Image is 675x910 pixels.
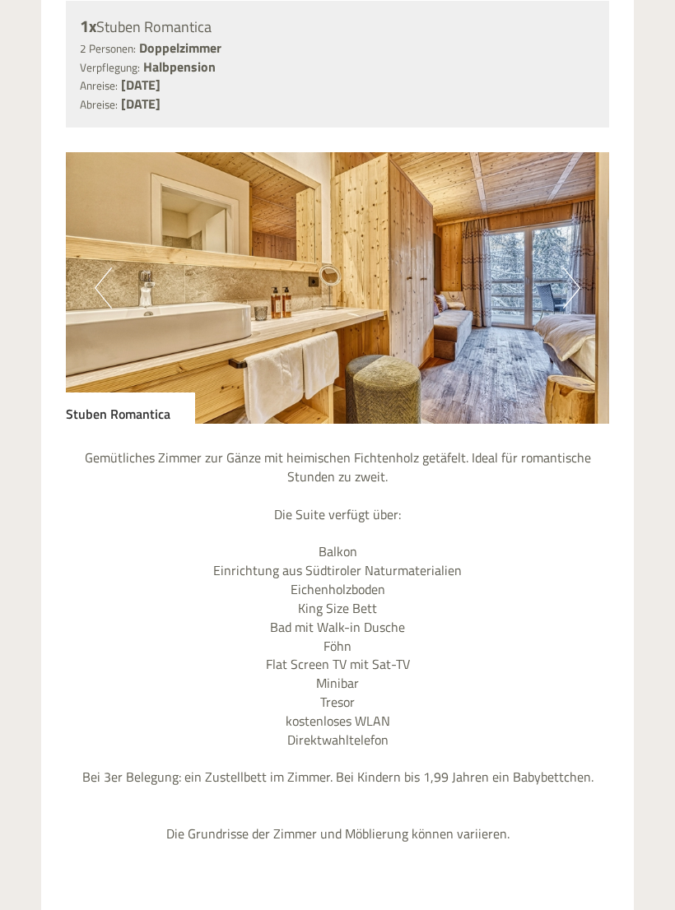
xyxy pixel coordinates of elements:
small: Verpflegung: [80,59,140,76]
b: [DATE] [121,75,161,95]
b: Doppelzimmer [139,38,221,58]
small: Abreise: [80,96,118,113]
b: 1x [80,13,96,39]
b: [DATE] [121,94,161,114]
div: Stuben Romantica [80,15,595,39]
button: Next [563,267,580,309]
img: image [66,152,609,424]
small: 2 Personen: [80,40,136,57]
small: Anreise: [80,77,118,94]
div: Stuben Romantica [66,392,195,424]
button: Previous [95,267,112,309]
p: Gemütliches Zimmer zur Gänze mit heimischen Fichtenholz getäfelt. Ideal für romantische Stunden z... [66,448,609,843]
b: Halbpension [143,57,216,77]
